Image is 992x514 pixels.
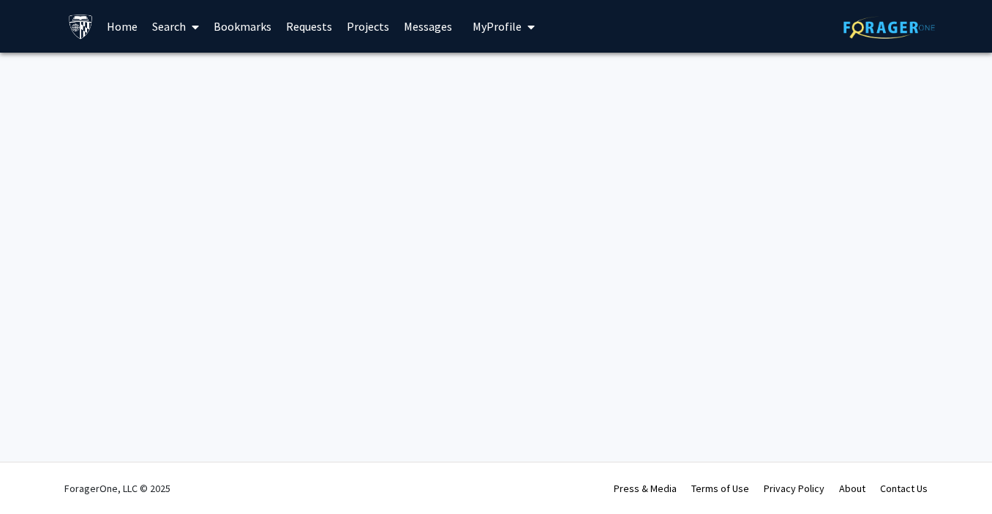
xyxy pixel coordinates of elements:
[206,1,279,52] a: Bookmarks
[145,1,206,52] a: Search
[691,482,749,495] a: Terms of Use
[473,19,522,34] span: My Profile
[764,482,824,495] a: Privacy Policy
[839,482,865,495] a: About
[880,482,928,495] a: Contact Us
[68,14,94,39] img: Johns Hopkins University Logo
[279,1,339,52] a: Requests
[99,1,145,52] a: Home
[397,1,459,52] a: Messages
[64,463,170,514] div: ForagerOne, LLC © 2025
[843,16,935,39] img: ForagerOne Logo
[339,1,397,52] a: Projects
[614,482,677,495] a: Press & Media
